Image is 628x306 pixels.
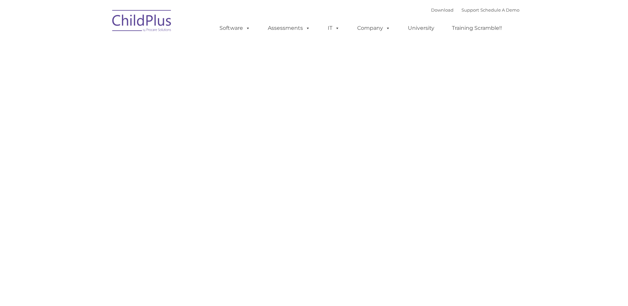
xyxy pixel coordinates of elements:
[401,22,441,35] a: University
[261,22,317,35] a: Assessments
[431,7,519,13] font: |
[109,5,175,38] img: ChildPlus by Procare Solutions
[431,7,454,13] a: Download
[480,7,519,13] a: Schedule A Demo
[321,22,346,35] a: IT
[351,22,397,35] a: Company
[213,22,257,35] a: Software
[461,7,479,13] a: Support
[445,22,508,35] a: Training Scramble!!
